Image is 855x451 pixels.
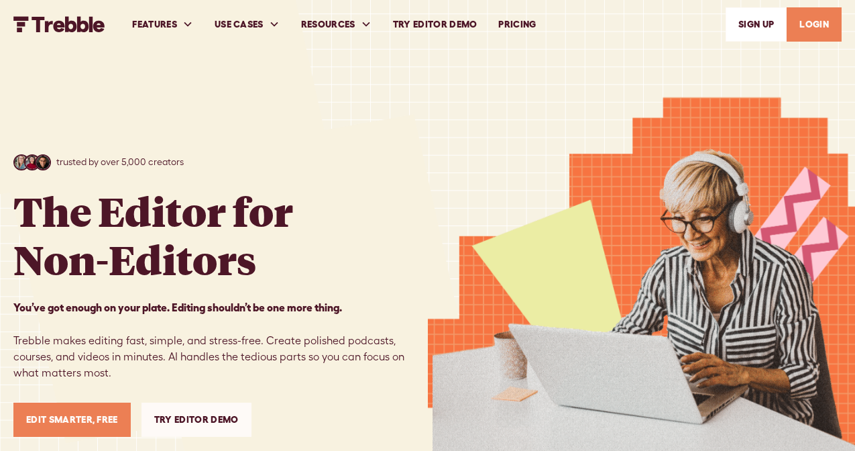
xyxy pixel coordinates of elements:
[787,7,842,42] a: LOGIN
[488,1,547,48] a: PRICING
[726,7,787,42] a: SIGn UP
[301,17,355,32] div: RESOURCES
[132,17,177,32] div: FEATURES
[13,187,293,283] h1: The Editor for Non-Editors
[215,17,264,32] div: USE CASES
[13,403,131,437] a: Edit Smarter, Free
[382,1,488,48] a: Try Editor Demo
[204,1,290,48] div: USE CASES
[13,16,105,32] img: Trebble FM Logo
[56,155,184,169] p: trusted by over 5,000 creators
[13,16,105,32] a: home
[121,1,204,48] div: FEATURES
[290,1,382,48] div: RESOURCES
[13,299,428,381] p: Trebble makes editing fast, simple, and stress-free. Create polished podcasts, courses, and video...
[141,403,251,437] a: Try Editor Demo
[13,301,342,313] strong: You’ve got enough on your plate. Editing shouldn’t be one more thing. ‍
